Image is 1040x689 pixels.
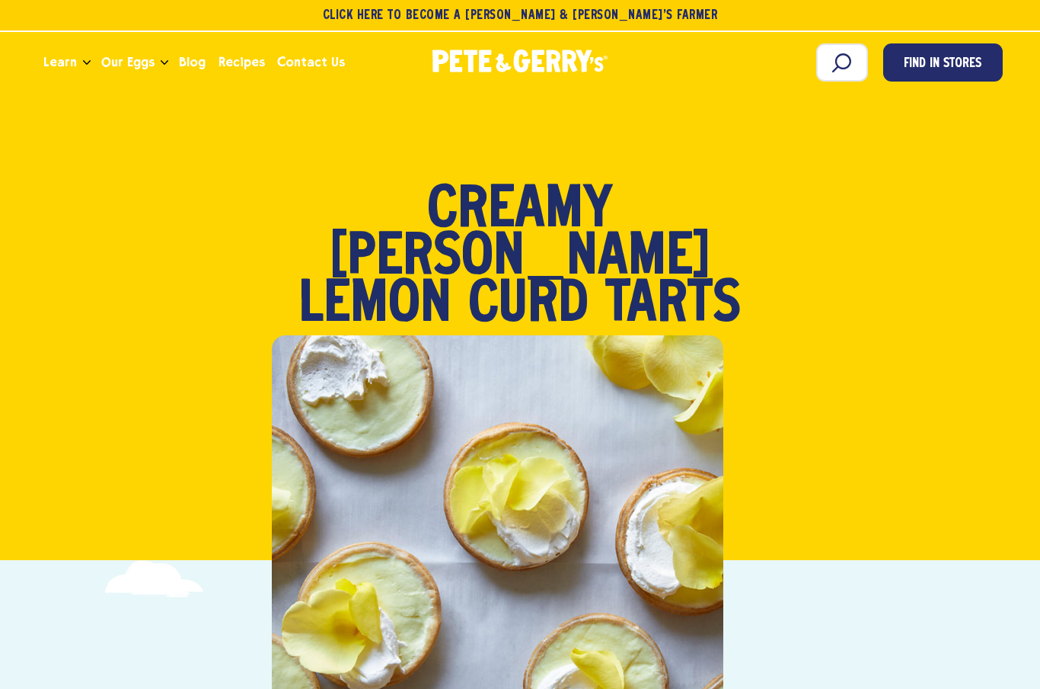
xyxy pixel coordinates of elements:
[95,42,161,83] a: Our Eggs
[161,60,168,66] button: Open the dropdown menu for Our Eggs
[37,42,83,83] a: Learn
[179,53,206,72] span: Blog
[83,60,91,66] button: Open the dropdown menu for Learn
[816,43,868,82] input: Search
[904,54,981,75] span: Find in Stores
[101,53,155,72] span: Our Eggs
[271,42,351,83] a: Contact Us
[212,42,271,83] a: Recipes
[468,282,589,329] span: Curd
[173,42,212,83] a: Blog
[330,235,710,282] span: [PERSON_NAME]
[277,53,345,72] span: Contact Us
[299,282,451,329] span: Lemon
[427,187,613,235] span: Creamy
[883,43,1003,82] a: Find in Stores
[605,282,741,329] span: Tarts
[219,53,265,72] span: Recipes
[43,53,77,72] span: Learn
